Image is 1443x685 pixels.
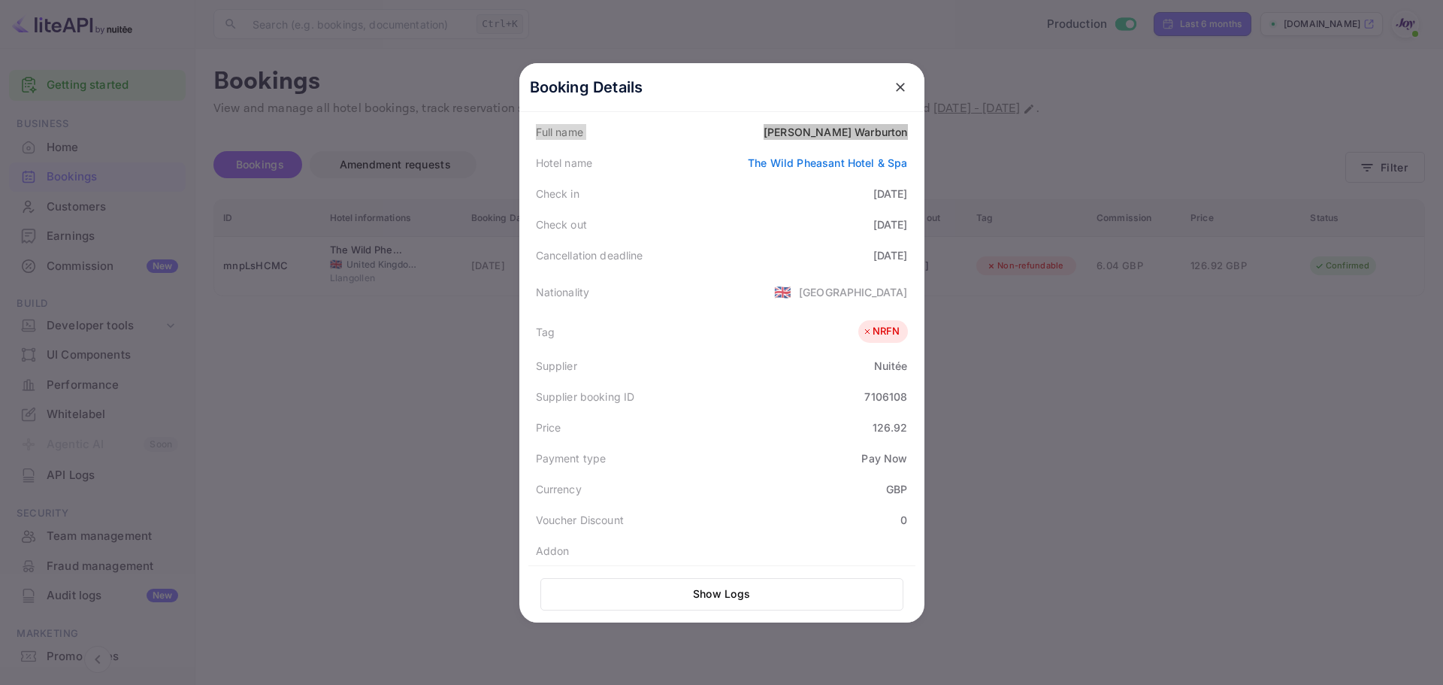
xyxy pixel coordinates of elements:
[799,284,908,300] div: [GEOGRAPHIC_DATA]
[536,124,583,140] div: Full name
[874,358,908,374] div: Nuitée
[536,284,590,300] div: Nationality
[873,186,908,202] div: [DATE]
[536,217,587,232] div: Check out
[887,74,914,101] button: close
[774,278,791,305] span: United States
[861,450,907,466] div: Pay Now
[886,481,907,497] div: GBP
[536,420,561,435] div: Price
[862,324,900,339] div: NRFN
[748,156,907,169] a: The Wild Pheasant Hotel & Spa
[536,512,624,528] div: Voucher Discount
[536,186,579,202] div: Check in
[864,389,907,405] div: 7106108
[540,578,903,611] button: Show Logs
[873,247,908,263] div: [DATE]
[536,358,577,374] div: Supplier
[900,512,907,528] div: 0
[536,247,643,263] div: Cancellation deadline
[536,389,635,405] div: Supplier booking ID
[873,420,908,435] div: 126.92
[536,481,582,497] div: Currency
[536,450,607,466] div: Payment type
[764,124,907,140] div: [PERSON_NAME] Warburton
[530,76,643,99] p: Booking Details
[536,155,593,171] div: Hotel name
[536,324,555,340] div: Tag
[536,543,570,559] div: Addon
[873,217,908,232] div: [DATE]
